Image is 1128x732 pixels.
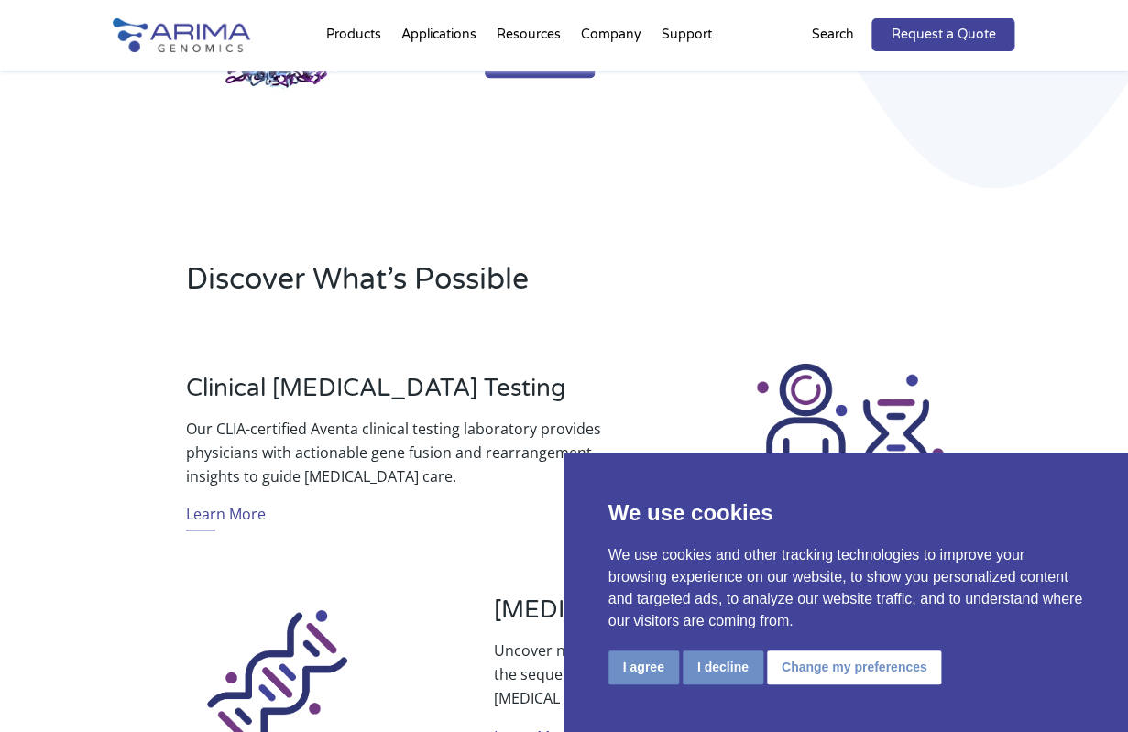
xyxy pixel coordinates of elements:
[608,497,1085,530] p: We use cookies
[750,360,949,559] img: Clinical Testing Icon
[608,544,1085,632] p: We use cookies and other tracking technologies to improve your browsing experience on our website...
[608,650,679,684] button: I agree
[186,259,777,314] h2: Discover What’s Possible
[494,639,942,710] p: Uncover novel biomarkers and therapeutic targets by exploring the sequence, structure, and regula...
[767,650,942,684] button: Change my preferences
[186,502,266,530] a: Learn More
[871,18,1014,51] a: Request a Quote
[683,650,763,684] button: I decline
[494,595,942,639] h3: [MEDICAL_DATA] Genomics
[186,374,634,417] h3: Clinical [MEDICAL_DATA] Testing
[186,417,634,488] p: Our CLIA-certified Aventa clinical testing laboratory provides physicians with actionable gene fu...
[113,18,250,52] img: Arima-Genomics-logo
[811,23,853,47] p: Search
